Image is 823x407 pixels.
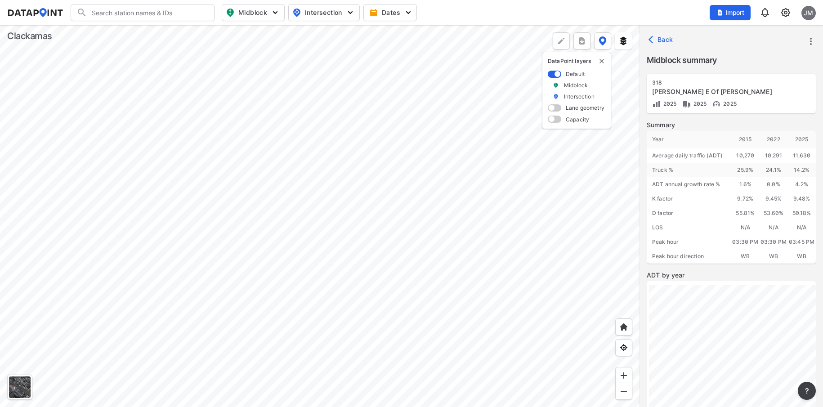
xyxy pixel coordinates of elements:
div: 24.1 % [760,163,788,177]
img: Vehicle speed [712,99,721,108]
div: N/A [787,220,816,235]
img: 5YPKRKmlfpI5mqlR8AD95paCi+0kK1fRFDJSaMmawlwaeJcJwk9O2fotCW5ve9gAAAAASUVORK5CYII= [404,8,413,17]
label: Capacity [566,116,589,123]
img: data-point-layers.37681fc9.svg [599,36,607,45]
div: 03:30 PM [731,235,760,249]
div: View my location [615,339,632,356]
div: 03:30 PM [760,235,788,249]
img: 5YPKRKmlfpI5mqlR8AD95paCi+0kK1fRFDJSaMmawlwaeJcJwk9O2fotCW5ve9gAAAAASUVORK5CYII= [346,8,355,17]
div: Jennifer St E Of Evelyn [652,87,790,96]
img: ZvzfEJKXnyWIrJytrsY285QMwk63cM6Drc+sIAAAAASUVORK5CYII= [619,371,628,380]
label: Intersection [564,93,595,100]
div: 9.45% [760,192,788,206]
img: cids17cp3yIFEOpj3V8A9qJSH103uA521RftCD4eeui4ksIb+krbm5XvIjxD52OS6NWLn9gAAAAAElFTkSuQmCC [780,7,791,18]
div: 2025 [787,130,816,148]
div: Truck % [647,163,731,177]
div: K factor [647,192,731,206]
div: WB [731,249,760,264]
div: Average daily traffic (ADT) [647,148,731,163]
div: 10,270 [731,148,760,163]
input: Search [87,5,209,20]
img: xqJnZQTG2JQi0x5lvmkeSNbbgIiQD62bqHG8IfrOzanD0FsRdYrij6fAAAAAElFTkSuQmCC [577,36,586,45]
div: 03:45 PM [787,235,816,249]
div: 2015 [731,130,760,148]
div: D factor [647,206,731,220]
img: marker_Intersection.6861001b.svg [553,93,559,100]
div: 4.2 % [787,177,816,192]
div: 55.81% [731,206,760,220]
button: Intersection [288,4,360,21]
img: map_pin_mid.602f9df1.svg [225,7,236,18]
div: 14.2 % [787,163,816,177]
img: map_pin_int.54838e6b.svg [291,7,302,18]
span: Back [650,35,673,44]
label: ADT by year [647,271,816,280]
button: more [573,32,590,49]
div: Year [647,130,731,148]
label: Default [566,70,585,78]
div: Polygon tool [553,32,570,49]
span: 2025 [691,100,707,107]
span: Midblock [226,7,279,18]
button: delete [598,58,605,65]
div: 50.18% [787,206,816,220]
img: dataPointLogo.9353c09d.svg [7,8,63,17]
div: JM [801,6,816,20]
img: close-external-leyer.3061a1c7.svg [598,58,605,65]
div: Clackamas [7,30,52,42]
img: MAAAAAElFTkSuQmCC [619,387,628,396]
button: Midblock [222,4,285,21]
button: more [803,34,819,49]
label: Midblock [564,81,588,89]
div: Home [615,318,632,335]
div: 318 [652,79,790,86]
div: Zoom in [615,367,632,384]
div: Toggle basemap [7,375,32,400]
span: Import [715,8,745,17]
div: 9.72% [731,192,760,206]
div: 53.60% [760,206,788,220]
label: Summary [647,121,816,130]
div: WB [760,249,788,264]
div: Peak hour direction [647,249,731,264]
img: zeq5HYn9AnE9l6UmnFLPAAAAAElFTkSuQmCC [619,343,628,352]
div: 0.0 % [760,177,788,192]
button: DataPoint layers [594,32,611,49]
img: marker_Midblock.5ba75e30.svg [553,81,559,89]
div: WB [787,249,816,264]
span: Intersection [292,7,354,18]
button: Back [647,32,677,47]
div: Zoom out [615,383,632,400]
button: Import [710,5,751,20]
img: 8A77J+mXikMhHQAAAAASUVORK5CYII= [760,7,770,18]
div: 10,291 [760,148,788,163]
div: 11,630 [787,148,816,163]
img: +XpAUvaXAN7GudzAAAAAElFTkSuQmCC [619,322,628,331]
a: Import [710,8,755,17]
span: 2025 [661,100,677,107]
img: Volume count [652,99,661,108]
div: 2022 [760,130,788,148]
p: DataPoint layers [548,58,605,65]
img: +Dz8AAAAASUVORK5CYII= [557,36,566,45]
div: N/A [760,220,788,235]
img: 5YPKRKmlfpI5mqlR8AD95paCi+0kK1fRFDJSaMmawlwaeJcJwk9O2fotCW5ve9gAAAAASUVORK5CYII= [271,8,280,17]
img: Vehicle class [682,99,691,108]
img: file_add.62c1e8a2.svg [716,9,724,16]
div: LOS [647,220,731,235]
button: External layers [615,32,632,49]
div: N/A [731,220,760,235]
span: ? [803,385,810,396]
button: Dates [363,4,417,21]
div: Peak hour [647,235,731,249]
img: calendar-gold.39a51dde.svg [369,8,378,17]
label: Midblock summary [647,54,816,67]
img: layers.ee07997e.svg [619,36,628,45]
span: Dates [371,8,411,17]
button: more [798,382,816,400]
div: 1.6 % [731,177,760,192]
div: 25.9 % [731,163,760,177]
div: ADT annual growth rate % [647,177,731,192]
span: 2025 [721,100,737,107]
label: Lane geometry [566,104,604,112]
